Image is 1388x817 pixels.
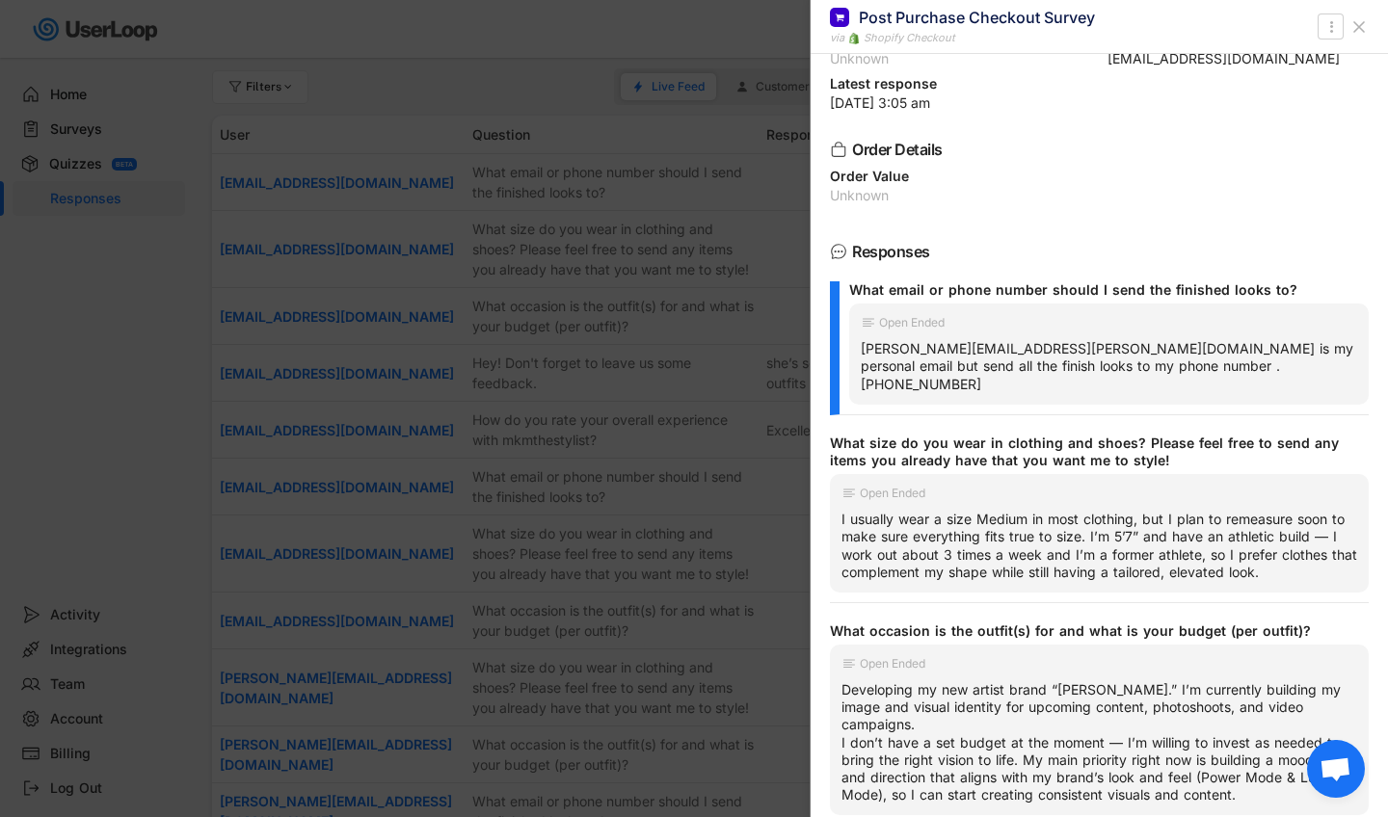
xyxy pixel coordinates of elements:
[860,658,925,670] div: Open Ended
[864,30,955,46] div: Shopify Checkout
[830,435,1353,469] div: What size do you wear in clothing and shoes? Please feel free to send any items you already have ...
[830,96,1369,110] div: [DATE] 3:05 am
[849,281,1353,299] div: What email or phone number should I send the finished looks to?
[879,317,945,329] div: Open Ended
[1329,16,1333,37] text: 
[852,142,1338,157] div: Order Details
[830,622,1353,640] div: What occasion is the outfit(s) for and what is your budget (per outfit)?
[848,33,860,44] img: 1156660_ecommerce_logo_shopify_icon%20%281%29.png
[830,52,1092,66] div: Unknown
[860,488,925,499] div: Open Ended
[830,189,1369,202] div: Unknown
[830,77,1369,91] div: Latest response
[830,170,1369,183] div: Order Value
[861,340,1357,393] div: [PERSON_NAME][EMAIL_ADDRESS][PERSON_NAME][DOMAIN_NAME] is my personal email but send all the fini...
[859,7,1095,28] div: Post Purchase Checkout Survey
[830,30,844,46] div: via
[1108,52,1370,66] div: [EMAIL_ADDRESS][DOMAIN_NAME]
[1307,740,1365,798] div: Open chat
[841,681,1357,804] div: Developing my new artist brand “[PERSON_NAME].” I’m currently building my image and visual identi...
[841,511,1357,581] div: I usually wear a size Medium in most clothing, but I plan to remeasure soon to make sure everythi...
[852,244,1338,259] div: Responses
[1321,15,1341,39] button: 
